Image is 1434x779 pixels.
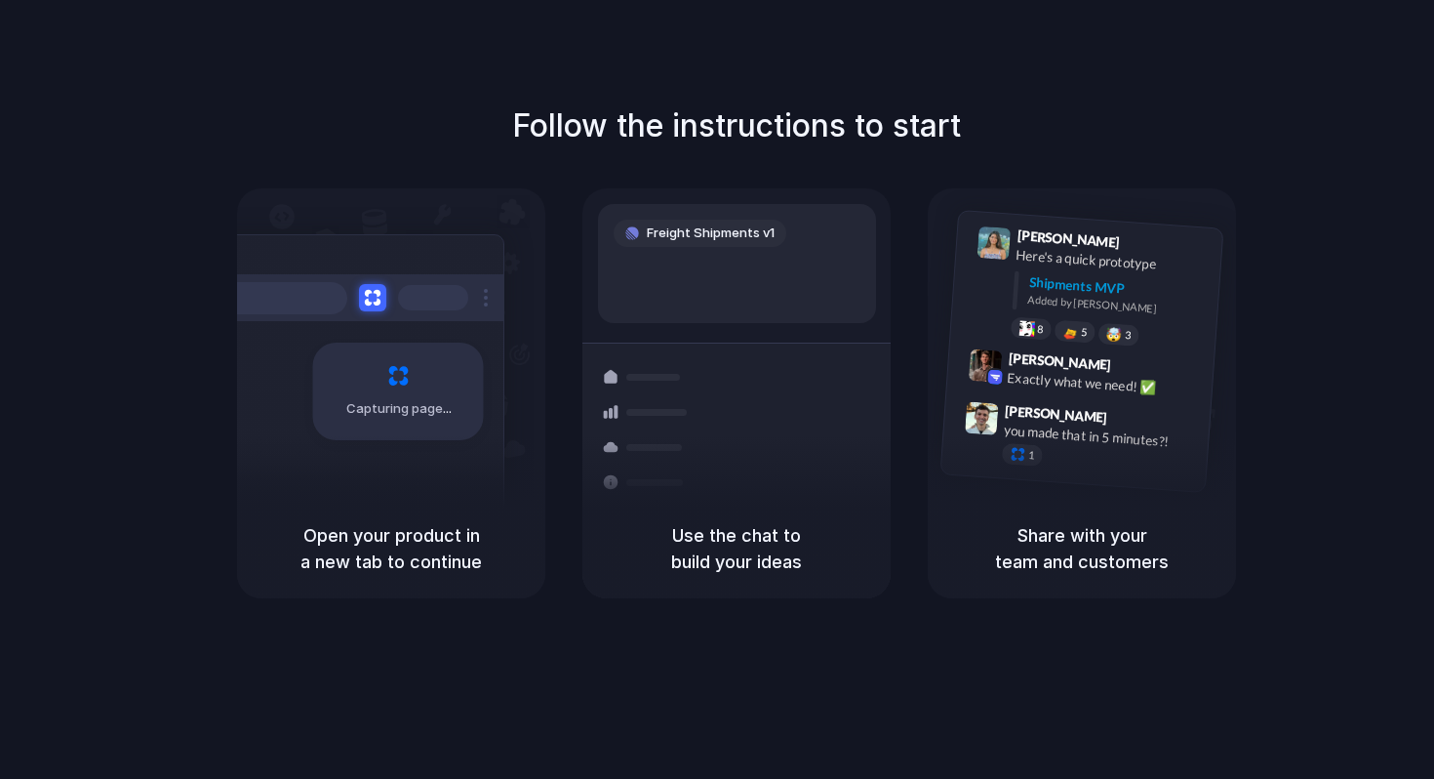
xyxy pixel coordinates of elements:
span: 9:42 AM [1117,356,1157,380]
h5: Share with your team and customers [951,522,1213,575]
h5: Open your product in a new tab to continue [260,522,522,575]
span: 1 [1028,450,1035,461]
span: Freight Shipments v1 [647,224,775,243]
span: Capturing page [346,399,455,419]
div: Shipments MVP [1028,272,1209,305]
span: [PERSON_NAME] [1008,348,1111,376]
h1: Follow the instructions to start [512,102,961,149]
span: 5 [1081,327,1088,338]
div: Here's a quick prototype [1016,245,1211,278]
span: 9:47 AM [1113,409,1153,432]
span: 8 [1037,324,1044,335]
div: you made that in 5 minutes?! [1003,420,1198,453]
span: 9:41 AM [1126,234,1166,258]
div: Added by [PERSON_NAME] [1027,292,1207,320]
h5: Use the chat to build your ideas [606,522,867,575]
span: [PERSON_NAME] [1016,225,1120,253]
div: 🤯 [1106,327,1123,342]
span: [PERSON_NAME] [1005,400,1108,429]
span: 3 [1125,330,1132,341]
div: Exactly what we need! ✅ [1007,367,1202,400]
